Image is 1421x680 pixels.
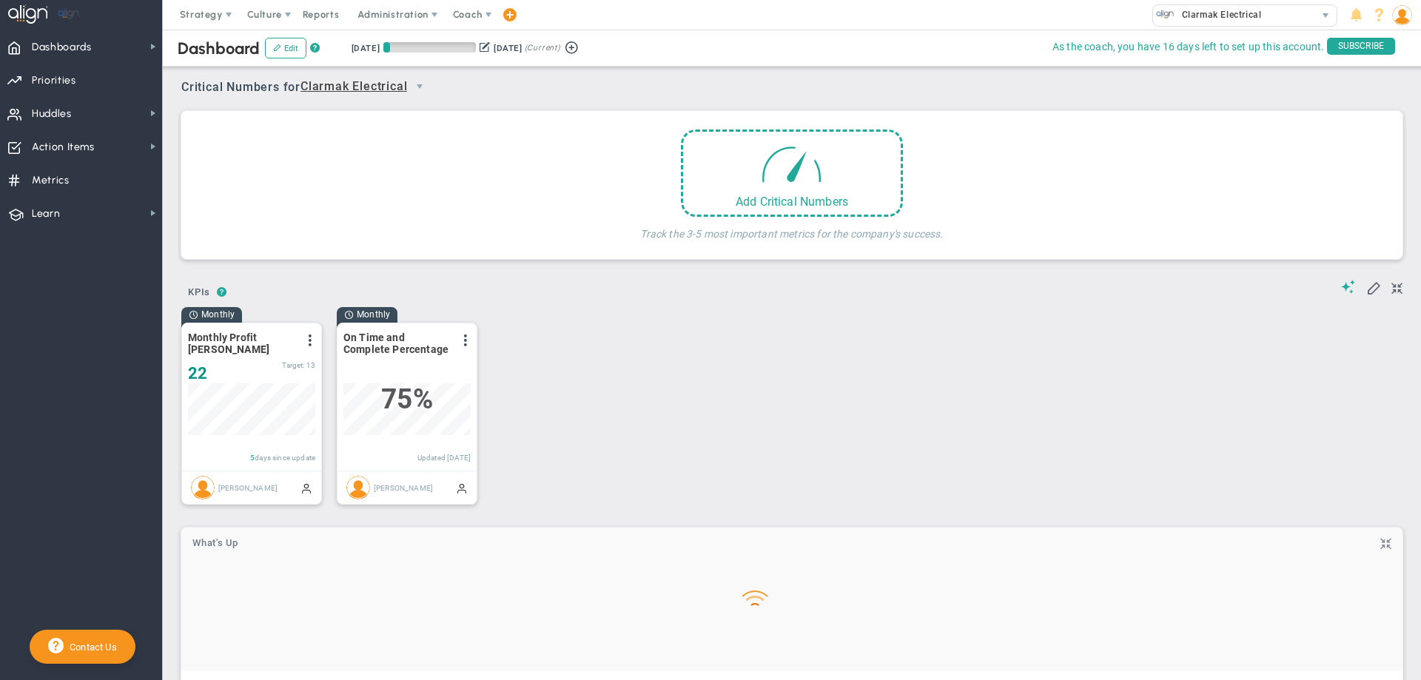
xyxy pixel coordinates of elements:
span: Monthly Profit [PERSON_NAME] [188,331,295,355]
span: Culture [247,9,282,20]
span: [PERSON_NAME] [374,483,433,491]
span: Contact Us [64,642,117,653]
div: Period Progress: 7% Day 7 of 90 with 83 remaining. [383,42,476,53]
button: Edit [265,38,306,58]
span: select [407,74,432,99]
img: 33660.Company.photo [1156,5,1175,24]
span: Priorities [32,65,76,96]
h4: Track the 3-5 most important metrics for the company's success. [640,217,943,240]
span: select [1315,5,1337,26]
span: SUBSCRIBE [1327,38,1395,55]
span: Learn [32,198,60,229]
span: Dashboards [32,32,92,63]
span: 75% [381,383,432,415]
span: Manually Updated [300,482,312,494]
span: Suggestions (AI Feature) [1341,280,1356,294]
span: Administration [357,9,428,20]
span: 22 [188,364,207,383]
span: Target: [282,361,304,369]
div: [DATE] [352,41,380,55]
span: Updated [DATE] [417,454,471,462]
span: As the coach, you have 16 days left to set up this account. [1052,38,1324,56]
span: Action Items [32,132,95,163]
span: (Current) [525,41,560,55]
span: Manually Updated [456,482,468,494]
span: On Time and Complete Percentage [343,331,451,355]
span: 5 [250,454,255,462]
span: Edit My KPIs [1366,280,1381,294]
span: Dashboard [178,38,260,58]
span: Coach [453,9,483,20]
img: Don Vierboom [191,476,215,499]
img: Don Vierboom [346,476,370,499]
span: Clarmak Electrical [1175,5,1261,24]
span: KPIs [181,280,217,304]
span: Critical Numbers for [181,74,436,101]
img: 210336.Person.photo [1392,5,1412,25]
button: KPIs [181,280,217,306]
span: Huddles [32,98,72,129]
span: Strategy [180,9,223,20]
span: Clarmak Electrical [300,78,407,96]
span: days since update [255,454,315,462]
span: 13 [306,361,315,369]
span: [PERSON_NAME] [218,483,278,491]
div: [DATE] [494,41,522,55]
span: Metrics [32,165,70,196]
div: Add Critical Numbers [683,195,901,209]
